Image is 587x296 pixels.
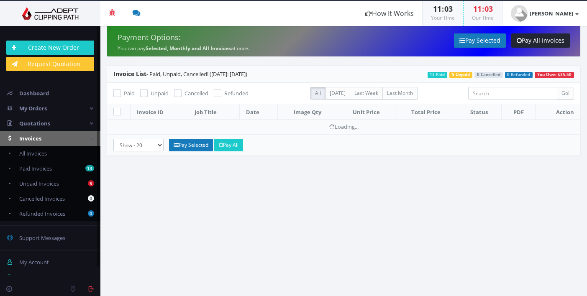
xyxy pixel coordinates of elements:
[502,1,587,26] a: [PERSON_NAME]
[505,72,533,78] span: 0 Refunded
[19,105,47,112] span: My Orders
[441,4,444,14] span: :
[473,4,482,14] span: 11
[19,150,47,157] span: All Invoices
[118,33,338,42] h4: Payment Options:
[6,41,94,55] a: Create New Order
[557,87,574,100] input: Go!
[113,70,146,78] span: Invoice List
[484,4,493,14] span: 03
[6,7,94,20] img: Adept Graphics
[395,104,457,120] th: Total Price
[19,210,65,217] span: Refunded Invoices
[530,10,573,17] strong: [PERSON_NAME]
[107,120,580,134] td: Loading...
[124,89,135,97] span: Paid
[88,195,94,202] b: 0
[88,180,94,186] b: 5
[325,87,350,100] label: [DATE]
[19,135,41,142] span: Invoices
[118,45,249,52] small: You can pay at once.
[511,5,528,22] img: user_default.jpg
[474,72,503,78] span: 0 Cancelled
[224,89,249,97] span: Refunded
[113,70,247,78] span: - Paid, Unpaid, Cancelled! ([DATE]: [DATE])
[19,89,49,97] span: Dashboard
[278,104,337,120] th: Image Qty
[337,104,395,120] th: Unit Price
[239,104,278,120] th: Date
[19,180,59,187] span: Unpaid Invoices
[19,195,65,202] span: Cancelled Invoices
[19,234,65,242] span: Support Messages
[151,89,169,97] span: Unpaid
[454,33,506,48] a: Pay Selected
[19,165,52,172] span: Paid Invoices
[188,104,239,120] th: Job Title
[357,1,422,26] a: How It Works
[169,139,213,151] a: Pay Selected
[6,57,94,71] a: Request Quotation
[468,87,557,100] input: Search
[146,45,231,52] strong: Selected, Monthly and All Invoices
[19,258,49,266] span: My Account
[428,72,448,78] span: 13 Paid
[501,104,536,120] th: PDF
[433,4,441,14] span: 11
[431,14,455,21] small: Your Time
[535,72,574,78] span: You Owe: $35.50
[131,104,188,120] th: Invoice ID
[185,89,208,97] span: Cancelled
[310,87,326,100] label: All
[214,139,243,151] a: Pay All
[85,165,94,171] b: 13
[382,87,418,100] label: Last Month
[536,104,580,120] th: Action
[511,33,570,48] a: Pay All Invoices
[350,87,383,100] label: Last Week
[482,4,484,14] span: :
[19,120,50,127] span: Quotations
[457,104,501,120] th: Status
[88,210,94,217] b: 0
[449,72,472,78] span: 5 Unpaid
[19,273,54,281] span: Manage Team
[472,14,494,21] small: Our Time
[444,4,453,14] span: 03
